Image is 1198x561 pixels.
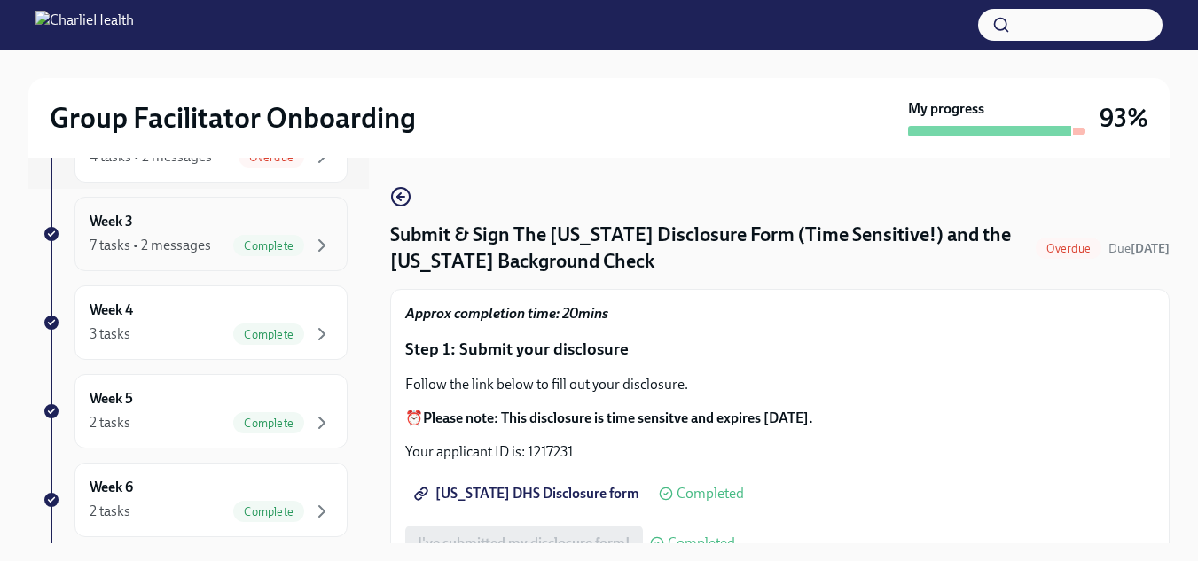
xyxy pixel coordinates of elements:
[1036,242,1101,255] span: Overdue
[90,236,211,255] div: 7 tasks • 2 messages
[390,222,1029,275] h4: Submit & Sign The [US_STATE] Disclosure Form (Time Sensitive!) and the [US_STATE] Background Check
[405,375,1155,394] p: Follow the link below to fill out your disclosure.
[90,478,133,497] h6: Week 6
[1131,241,1170,256] strong: [DATE]
[90,502,130,521] div: 2 tasks
[418,485,639,503] span: [US_STATE] DHS Disclosure form
[90,324,130,344] div: 3 tasks
[1100,102,1148,134] h3: 93%
[43,374,348,448] a: Week 52 tasksComplete
[405,442,1155,462] p: Your applicant ID is: 1217231
[1108,241,1170,256] span: Due
[233,239,304,253] span: Complete
[405,409,1155,428] p: ⏰
[405,338,1155,361] p: Step 1: Submit your disclosure
[50,100,416,136] h2: Group Facilitator Onboarding
[43,463,348,537] a: Week 62 tasksComplete
[90,413,130,432] div: 2 tasks
[1108,240,1170,257] span: May 28th, 2025 09:00
[35,11,134,39] img: CharlieHealth
[43,285,348,360] a: Week 43 tasksComplete
[423,409,813,426] strong: Please note: This disclosure is time sensitve and expires [DATE].
[90,389,133,409] h6: Week 5
[405,305,608,322] strong: Approx completion time: 20mins
[43,197,348,271] a: Week 37 tasks • 2 messagesComplete
[668,536,735,550] span: Completed
[908,99,984,119] strong: My progress
[90,300,133,320] h6: Week 4
[233,505,304,518] span: Complete
[233,328,304,341] span: Complete
[233,417,304,430] span: Complete
[90,212,133,231] h6: Week 3
[405,476,652,511] a: [US_STATE] DHS Disclosure form
[677,487,744,501] span: Completed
